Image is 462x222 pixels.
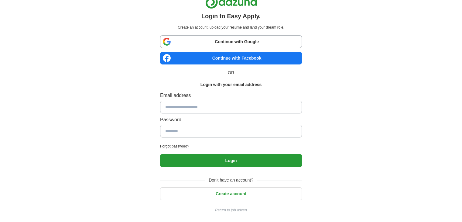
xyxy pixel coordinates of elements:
[160,52,302,64] a: Continue with Facebook
[160,207,302,213] a: Return to job advert
[161,25,301,30] p: Create an account, upload your resume and land your dream role.
[160,116,302,124] label: Password
[160,154,302,167] button: Login
[160,144,302,149] a: Forgot password?
[160,191,302,196] a: Create account
[201,11,261,21] h1: Login to Easy Apply.
[160,35,302,48] a: Continue with Google
[160,92,302,99] label: Email address
[224,69,238,76] span: OR
[205,177,257,183] span: Don't have an account?
[200,81,262,88] h1: Login with your email address
[160,187,302,200] button: Create account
